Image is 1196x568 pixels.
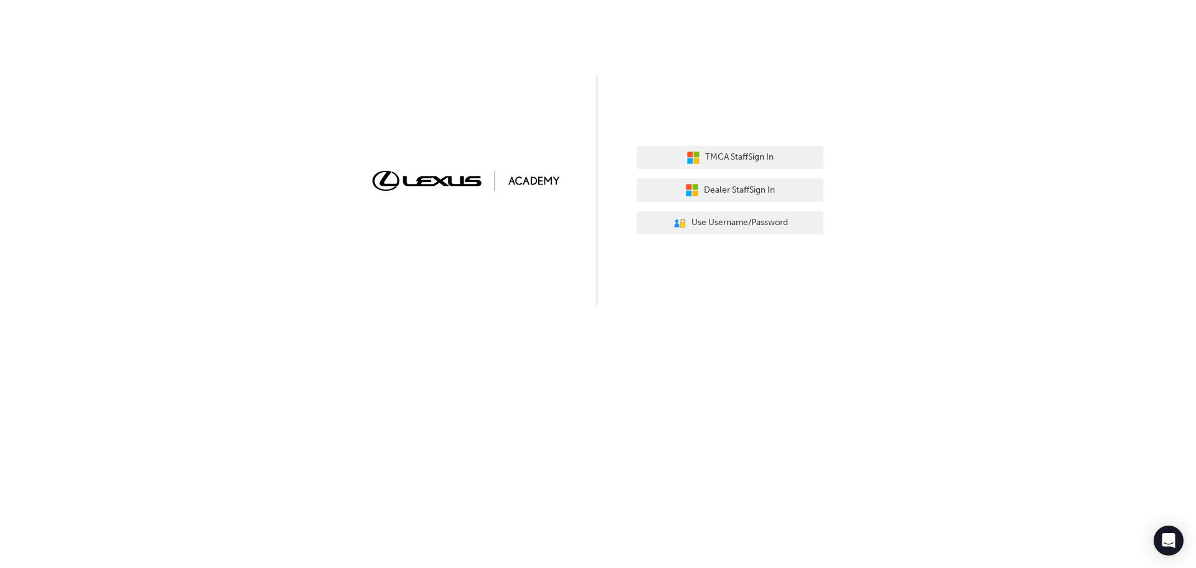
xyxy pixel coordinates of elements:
span: TMCA Staff Sign In [705,150,774,165]
button: Use Username/Password [637,211,823,235]
img: Trak [373,171,559,190]
button: Dealer StaffSign In [637,178,823,202]
span: Use Username/Password [691,216,788,230]
div: Open Intercom Messenger [1154,526,1184,556]
span: Dealer Staff Sign In [704,183,775,198]
button: TMCA StaffSign In [637,146,823,170]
